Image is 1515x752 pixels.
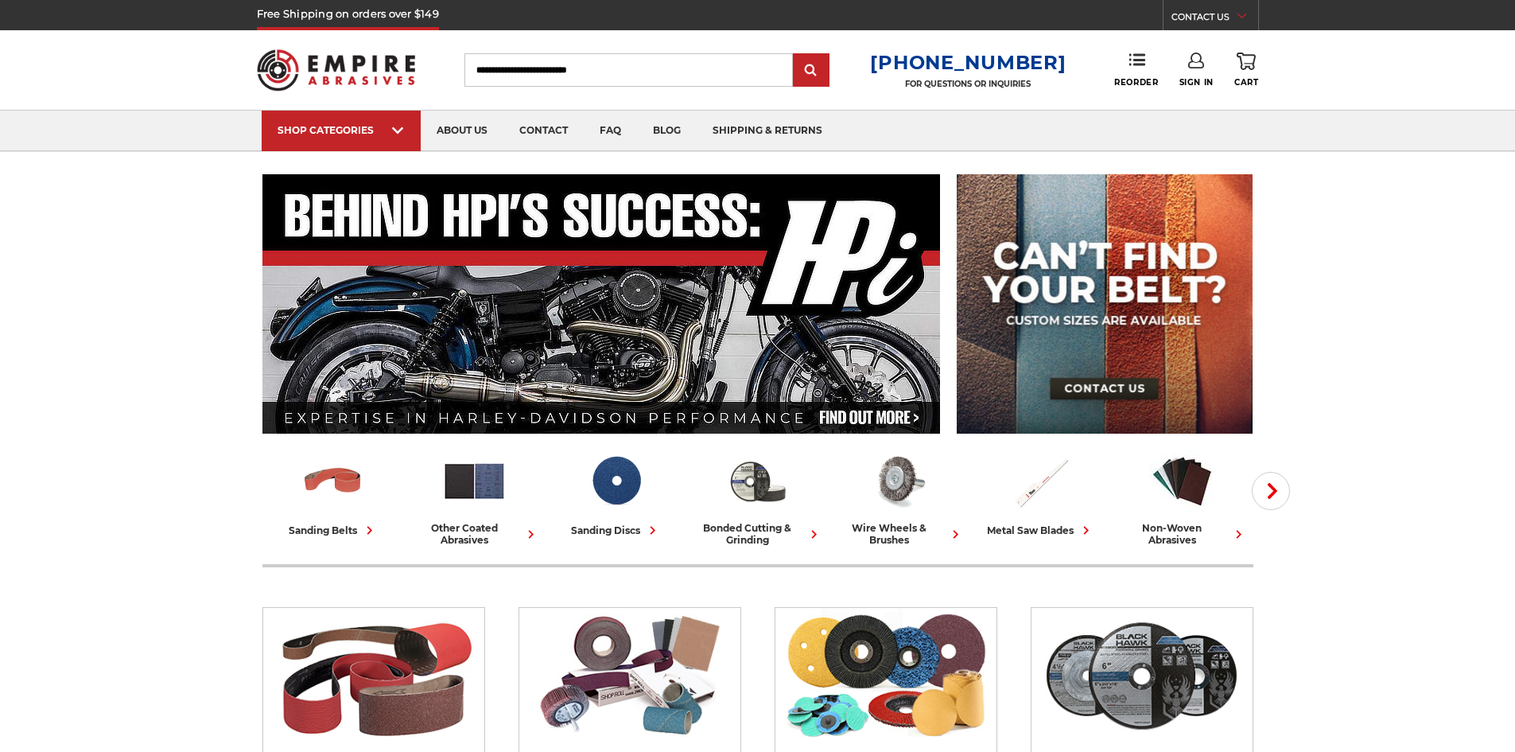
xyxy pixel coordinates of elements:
[835,448,964,546] a: wire wheels & brushes
[870,79,1066,89] p: FOR QUESTIONS OR INQUIRIES
[571,522,661,539] div: sanding discs
[724,448,791,514] img: Bonded Cutting & Grinding
[697,111,838,151] a: shipping & returns
[257,39,416,101] img: Empire Abrasives
[583,448,649,514] img: Sanding Discs
[957,174,1253,434] img: promo banner for custom belts.
[410,448,539,546] a: other coated abrasives
[410,522,539,546] div: other coated abrasives
[552,448,681,539] a: sanding discs
[637,111,697,151] a: blog
[693,448,822,546] a: bonded cutting & grinding
[1114,77,1158,88] span: Reorder
[289,522,378,539] div: sanding belts
[977,448,1105,539] a: metal saw blades
[584,111,637,151] a: faq
[987,522,1094,539] div: metal saw blades
[1118,522,1247,546] div: non-woven abrasives
[1234,53,1258,88] a: Cart
[1252,472,1290,510] button: Next
[421,111,503,151] a: about us
[783,608,989,743] img: Sanding Discs
[300,448,366,514] img: Sanding Belts
[1039,608,1245,743] img: Bonded Cutting & Grinding
[1149,448,1215,514] img: Non-woven Abrasives
[1171,8,1258,30] a: CONTACT US
[870,51,1066,74] a: [PHONE_NUMBER]
[835,522,964,546] div: wire wheels & brushes
[262,174,941,434] img: Banner for an interview featuring Horsepower Inc who makes Harley performance upgrades featured o...
[278,124,405,136] div: SHOP CATEGORIES
[1114,53,1158,87] a: Reorder
[503,111,584,151] a: contact
[441,448,507,514] img: Other Coated Abrasives
[1118,448,1247,546] a: non-woven abrasives
[866,448,932,514] img: Wire Wheels & Brushes
[1179,77,1214,88] span: Sign In
[795,55,827,87] input: Submit
[1234,77,1258,88] span: Cart
[526,608,732,743] img: Other Coated Abrasives
[693,522,822,546] div: bonded cutting & grinding
[269,448,398,539] a: sanding belts
[270,608,476,743] img: Sanding Belts
[1008,448,1074,514] img: Metal Saw Blades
